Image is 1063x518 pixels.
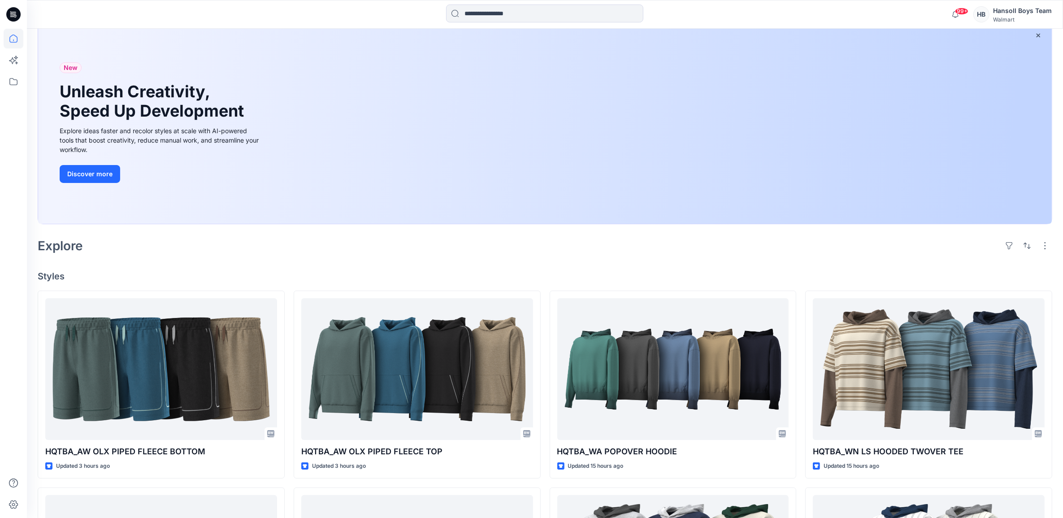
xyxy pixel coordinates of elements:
[60,82,248,121] h1: Unleash Creativity, Speed Up Development
[973,6,989,22] div: HB
[38,271,1052,282] h4: Styles
[557,298,789,440] a: HQTBA_WA POPOVER HOODIE
[60,165,261,183] a: Discover more
[38,239,83,253] h2: Explore
[64,62,78,73] span: New
[824,461,879,471] p: Updated 15 hours ago
[56,461,110,471] p: Updated 3 hours ago
[60,165,120,183] button: Discover more
[45,298,277,440] a: HQTBA_AW OLX PIPED FLEECE BOTTOM
[955,8,968,15] span: 99+
[312,461,366,471] p: Updated 3 hours ago
[993,5,1052,16] div: Hansoll Boys Team
[568,461,624,471] p: Updated 15 hours ago
[557,445,789,458] p: HQTBA_WA POPOVER HOODIE
[301,445,533,458] p: HQTBA_AW OLX PIPED FLEECE TOP
[993,16,1052,23] div: Walmart
[45,445,277,458] p: HQTBA_AW OLX PIPED FLEECE BOTTOM
[813,298,1045,440] a: HQTBA_WN LS HOODED TWOVER TEE
[813,445,1045,458] p: HQTBA_WN LS HOODED TWOVER TEE
[60,126,261,154] div: Explore ideas faster and recolor styles at scale with AI-powered tools that boost creativity, red...
[301,298,533,440] a: HQTBA_AW OLX PIPED FLEECE TOP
